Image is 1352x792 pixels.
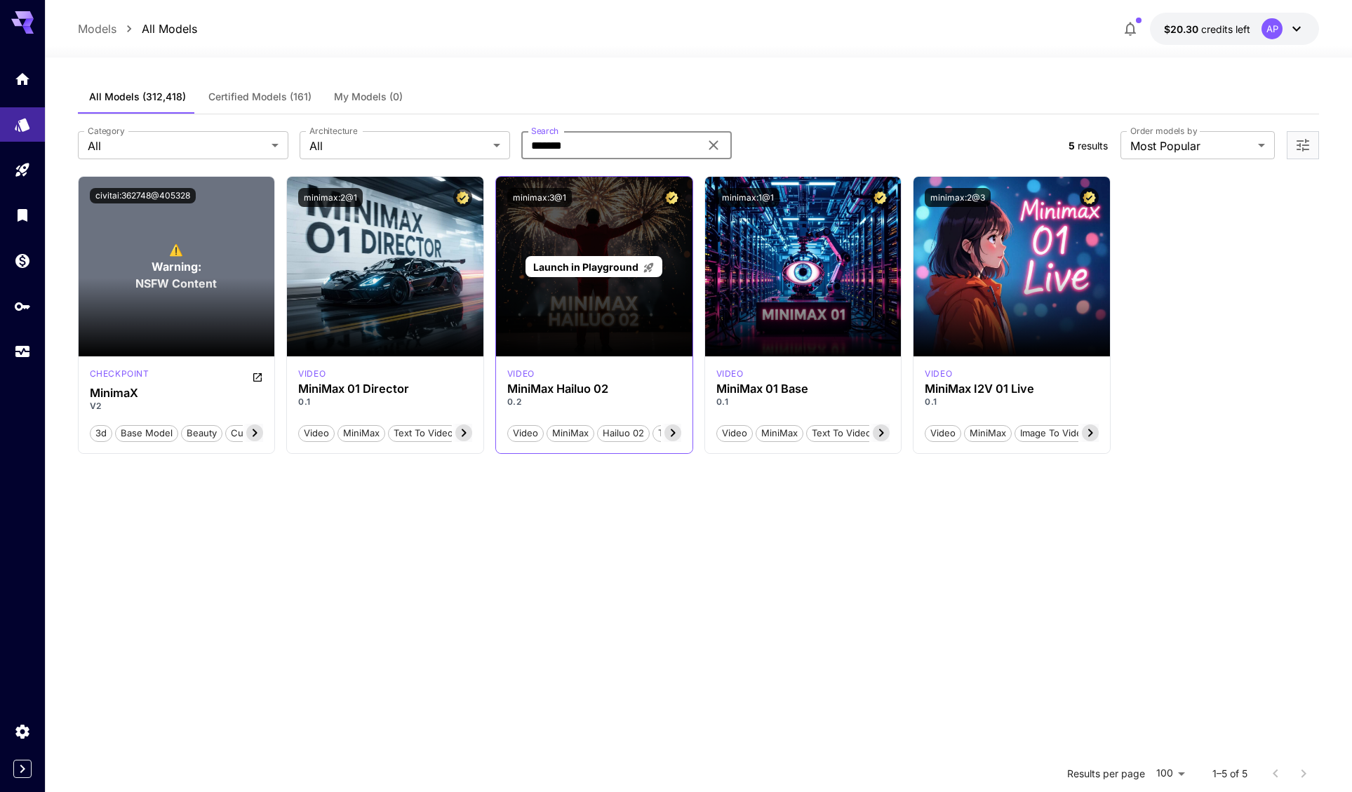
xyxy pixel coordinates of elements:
span: Text To Video [807,427,876,441]
div: Wallet [14,252,31,269]
button: minimax:1@1 [716,188,779,207]
span: Text To Video [389,427,458,441]
button: Certified Model – Vetted for best performance and includes a commercial license. [662,188,681,207]
button: minimax:2@3 [925,188,991,207]
button: Open in CivitAI [252,368,263,384]
label: Category [88,125,125,137]
div: Models [14,112,31,129]
p: video [298,368,326,380]
div: minimax_01_director [298,368,326,380]
label: Architecture [309,125,357,137]
div: SD 1.5 [90,368,149,384]
label: Order models by [1130,125,1197,137]
div: minimax_01_base [716,368,744,380]
div: 100 [1151,763,1190,784]
button: Image To Video [1015,424,1093,442]
p: Results per page [1067,767,1145,781]
span: My Models (0) [334,90,403,103]
div: To view NSFW models, adjust the filter settings and toggle the option on. [79,177,275,356]
button: Open more filters [1294,137,1311,154]
p: 0.1 [298,396,472,408]
span: Hailuo 02 [598,427,649,441]
div: Library [14,206,31,224]
span: Certified Models (161) [208,90,312,103]
button: Text To Video [388,424,459,442]
div: Settings [14,723,31,740]
h3: MiniMax Hailuo 02 [507,382,681,396]
span: Video [299,427,334,441]
button: MiniMax [547,424,594,442]
nav: breadcrumb [78,20,197,37]
span: $20.30 [1164,23,1201,35]
button: civitai:362748@405328 [90,188,196,203]
span: 3d [91,427,112,441]
p: 0.1 [925,396,1099,408]
button: cute [225,424,257,442]
div: minimax_01_live [925,368,952,380]
span: MiniMax [756,427,803,441]
button: MiniMax [756,424,803,442]
span: Video [925,427,961,441]
p: checkpoint [90,368,149,380]
h3: MiniMax 01 Base [716,382,890,396]
button: MiniMax [337,424,385,442]
button: Certified Model – Vetted for best performance and includes a commercial license. [453,188,472,207]
button: Certified Model – Vetted for best performance and includes a commercial license. [871,188,890,207]
button: Expand sidebar [13,760,32,778]
button: base model [115,424,178,442]
span: cute [226,427,257,441]
span: All Models (312,418) [89,90,186,103]
button: beauty [181,424,222,442]
span: Launch in Playground [533,261,638,273]
div: MiniMax I2V 01 Live [925,382,1099,396]
a: Models [78,20,116,37]
h3: MinimaX [90,387,264,400]
div: API Keys [14,297,31,315]
span: MiniMax [965,427,1011,441]
p: 1–5 of 5 [1212,767,1247,781]
p: 0.2 [507,396,681,408]
p: video [925,368,952,380]
button: Video [507,424,544,442]
span: Video [717,427,752,441]
button: Video [925,424,961,442]
span: Most Popular [1130,137,1252,154]
span: beauty [182,427,222,441]
span: 5 [1069,140,1075,152]
div: Home [14,70,31,88]
p: video [716,368,744,380]
span: MiniMax [338,427,384,441]
span: MiniMax [547,427,594,441]
span: All [309,137,488,154]
span: base model [116,427,178,441]
button: T2V [652,424,681,442]
div: minimax_hailuo_02 [507,368,535,380]
a: Launch in Playground [526,256,662,278]
button: Video [298,424,335,442]
span: ⚠️ [169,241,183,258]
p: V2 [90,400,264,412]
span: All [88,137,266,154]
span: T2V [653,427,681,441]
a: All Models [142,20,197,37]
h3: MiniMax 01 Director [298,382,472,396]
div: Usage [14,343,31,361]
span: Video [508,427,543,441]
button: $20.30202AP [1150,13,1319,45]
span: credits left [1201,23,1250,35]
p: video [507,368,535,380]
span: results [1078,140,1108,152]
label: Search [531,125,558,137]
button: MiniMax [964,424,1012,442]
button: minimax:2@1 [298,188,363,207]
button: Text To Video [806,424,877,442]
button: 3d [90,424,112,442]
div: AP [1261,18,1283,39]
